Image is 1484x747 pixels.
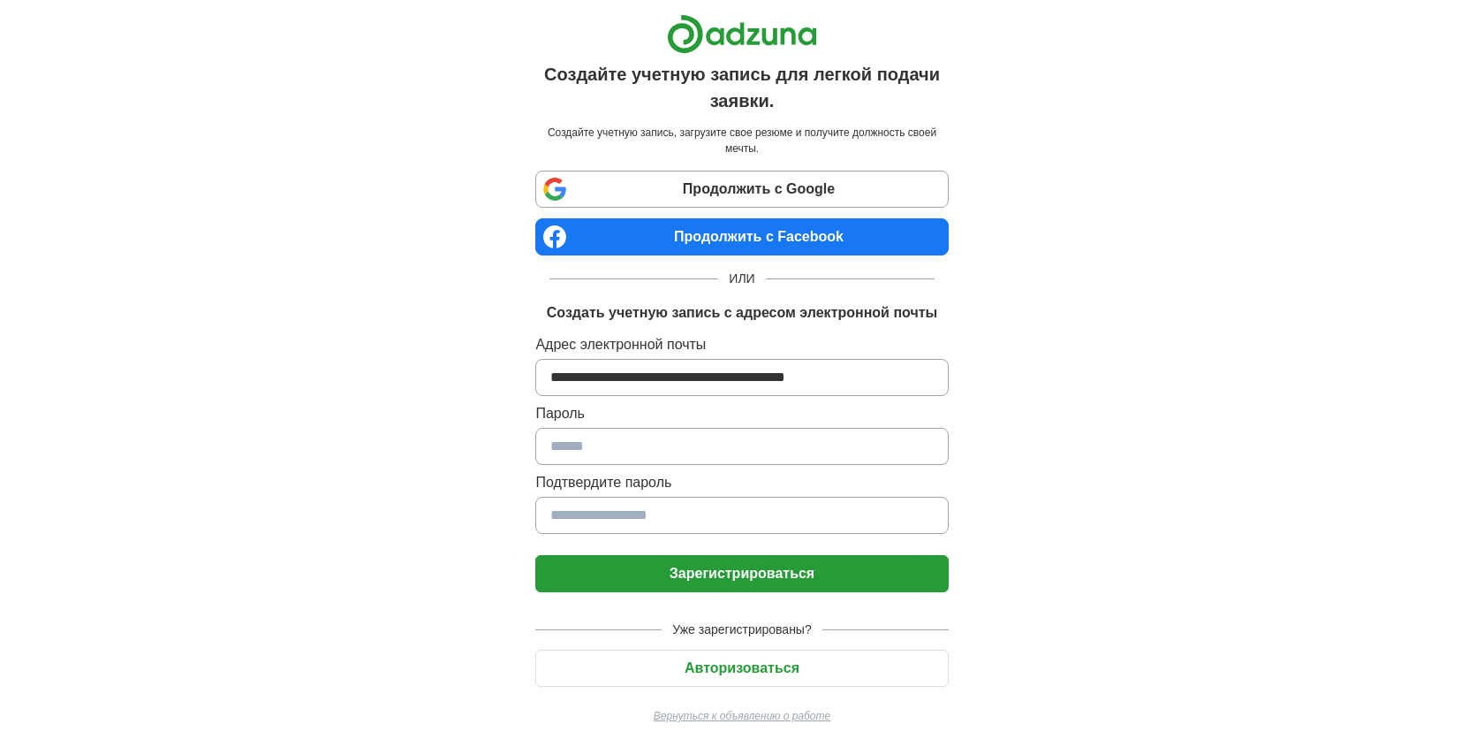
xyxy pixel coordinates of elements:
[535,650,948,687] button: Авторизоваться
[535,708,948,724] a: Вернуться к объявлению о работе
[535,337,706,352] font: Адрес электронной почты
[535,406,585,421] font: Пароль
[535,475,671,490] font: Подтвердите пароль
[547,305,937,320] font: Создать учетную запись с адресом электронной почты
[535,660,948,675] a: Авторизоваться
[667,14,817,54] img: Логотип Адзуны
[685,660,799,675] font: Авторизоваться
[729,271,754,286] font: ИЛИ
[548,126,936,155] font: Создайте учетную запись, загрузите свое резюме и получите должность своей мечты.
[672,622,811,636] font: Уже зарегистрированы?
[683,181,835,196] font: Продолжить с Google
[535,171,948,208] a: Продолжить с Google
[670,566,814,581] font: Зарегистрироваться
[654,710,830,722] font: Вернуться к объявлению о работе
[535,555,948,592] button: Зарегистрироваться
[674,229,844,244] font: Продолжить с Facebook
[535,218,948,255] a: Продолжить с Facebook
[544,65,940,111] font: Создайте учетную запись для легкой подачи заявки.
